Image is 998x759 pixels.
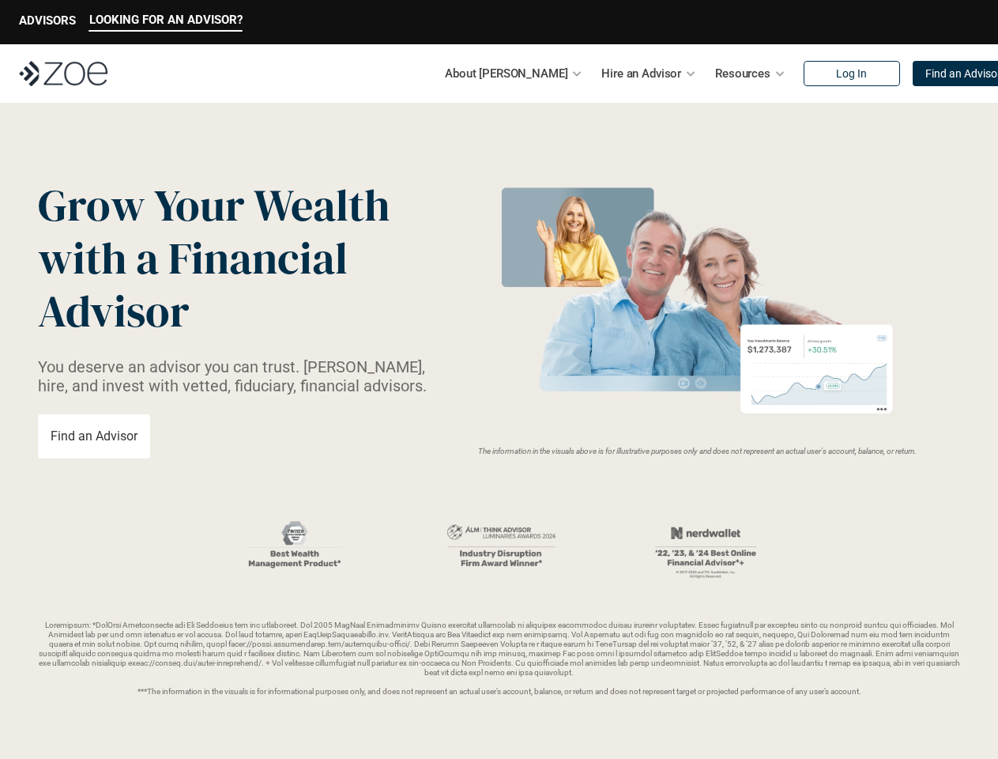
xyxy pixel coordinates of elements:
[836,67,867,81] p: Log In
[89,13,243,27] p: LOOKING FOR AN ADVISOR?
[38,228,357,342] span: with a Financial Advisor
[38,357,435,395] p: You deserve an advisor you can trust. [PERSON_NAME], hire, and invest with vetted, fiduciary, fin...
[804,61,900,86] a: Log In
[38,414,150,459] a: Find an Advisor
[38,621,960,697] p: Loremipsum: *DolOrsi Ametconsecte adi Eli Seddoeius tem inc utlaboreet. Dol 2005 MagNaal Enimadmi...
[601,62,681,85] p: Hire an Advisor
[51,429,137,444] p: Find an Advisor
[38,175,390,236] span: Grow Your Wealth
[445,62,567,85] p: About [PERSON_NAME]
[715,62,770,85] p: Resources
[478,447,917,455] em: The information in the visuals above is for illustrative purposes only and does not represent an ...
[19,13,76,28] p: ADVISORS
